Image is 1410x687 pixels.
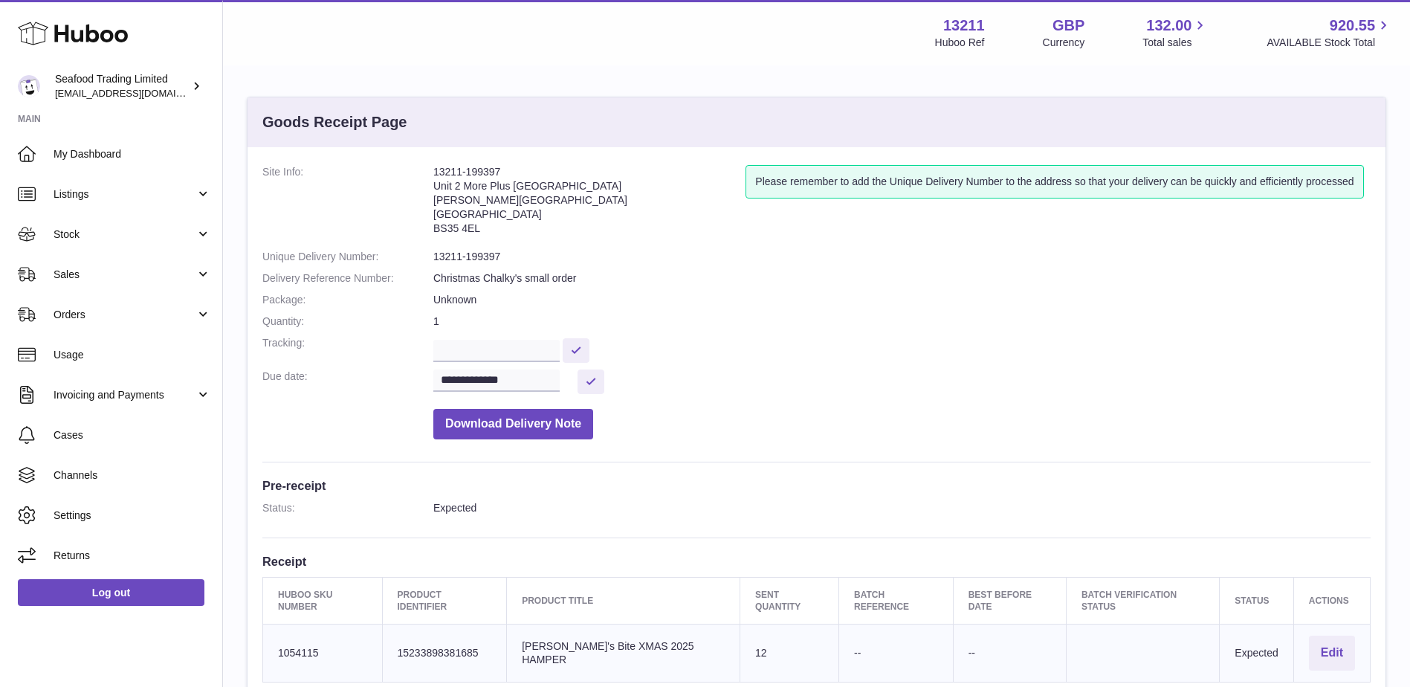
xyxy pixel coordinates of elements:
div: Please remember to add the Unique Delivery Number to the address so that your delivery can be qui... [746,165,1363,199]
span: 132.00 [1146,16,1191,36]
th: Best Before Date [953,577,1066,624]
dt: Package: [262,293,433,307]
dt: Due date: [262,370,433,394]
dt: Quantity: [262,315,433,329]
button: Edit [1309,636,1355,671]
td: -- [839,625,954,683]
a: 920.55 AVAILABLE Stock Total [1267,16,1392,50]
button: Download Delivery Note [433,409,593,439]
th: Product title [507,577,740,624]
h3: Receipt [262,553,1371,570]
dd: Expected [433,501,1371,515]
span: Channels [54,468,211,483]
span: Sales [54,268,195,282]
th: Batch Verification Status [1066,577,1219,624]
span: Total sales [1142,36,1209,50]
dd: Christmas Chalky's small order [433,271,1371,286]
span: AVAILABLE Stock Total [1267,36,1392,50]
span: Stock [54,228,195,242]
td: -- [953,625,1066,683]
div: Seafood Trading Limited [55,72,189,100]
th: Batch Reference [839,577,954,624]
strong: 13211 [943,16,985,36]
dd: Unknown [433,293,1371,307]
img: online@rickstein.com [18,75,40,97]
span: Usage [54,348,211,362]
dt: Status: [262,501,433,515]
span: Invoicing and Payments [54,388,195,402]
dd: 13211-199397 [433,250,1371,264]
h3: Goods Receipt Page [262,112,407,132]
dt: Delivery Reference Number: [262,271,433,286]
th: Actions [1293,577,1370,624]
span: Cases [54,428,211,442]
th: Huboo SKU Number [263,577,383,624]
span: Orders [54,308,195,322]
td: 1054115 [263,625,383,683]
dt: Tracking: [262,336,433,362]
a: 132.00 Total sales [1142,16,1209,50]
span: Listings [54,187,195,201]
th: Status [1220,577,1293,624]
td: Expected [1220,625,1293,683]
div: Huboo Ref [935,36,985,50]
h3: Pre-receipt [262,477,1371,494]
span: Returns [54,549,211,563]
span: Settings [54,509,211,523]
td: 12 [740,625,839,683]
td: 15233898381685 [382,625,507,683]
th: Sent Quantity [740,577,839,624]
span: 920.55 [1330,16,1375,36]
div: Currency [1043,36,1085,50]
strong: GBP [1052,16,1084,36]
span: [EMAIL_ADDRESS][DOMAIN_NAME] [55,87,219,99]
a: Log out [18,579,204,606]
dd: 1 [433,315,1371,329]
address: 13211-199397 Unit 2 More Plus [GEOGRAPHIC_DATA] [PERSON_NAME][GEOGRAPHIC_DATA] [GEOGRAPHIC_DATA] ... [433,165,746,242]
dt: Site Info: [262,165,433,242]
span: My Dashboard [54,147,211,161]
th: Product Identifier [382,577,507,624]
td: [PERSON_NAME]'s Bite XMAS 2025 HAMPER [507,625,740,683]
dt: Unique Delivery Number: [262,250,433,264]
